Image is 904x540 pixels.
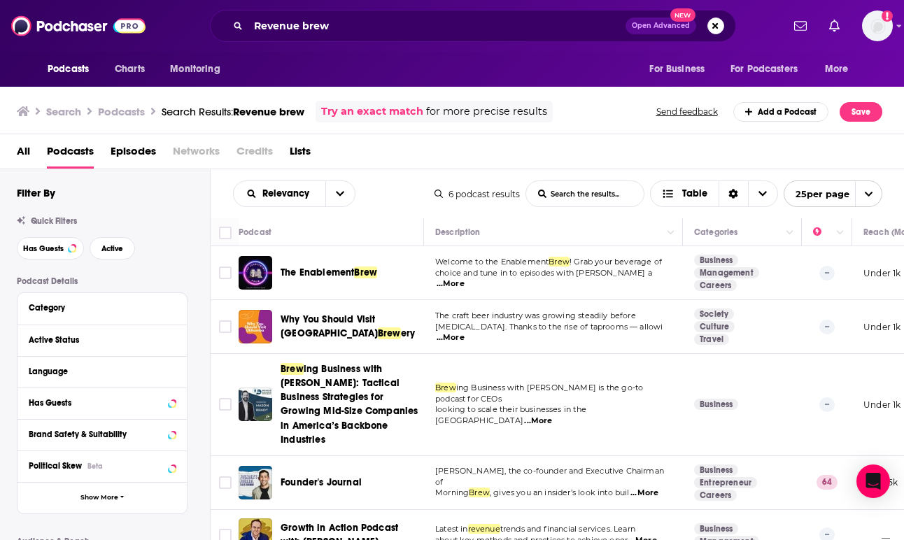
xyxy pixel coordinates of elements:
[784,180,882,207] button: open menu
[281,476,362,490] a: Founder's Journal
[468,524,500,534] span: revenue
[29,461,82,471] span: Political Skew
[29,394,176,411] button: Has Guests
[882,10,893,22] svg: Add a profile image
[29,335,167,345] div: Active Status
[281,267,354,278] span: The Enablement
[863,399,901,411] p: Under 1k
[325,181,355,206] button: open menu
[17,140,30,169] a: All
[863,321,901,333] p: Under 1k
[262,189,314,199] span: Relevancy
[321,104,423,120] a: Try an exact match
[721,56,818,83] button: open menu
[652,106,722,118] button: Send feedback
[29,331,176,348] button: Active Status
[281,363,418,445] span: ing Business with [PERSON_NAME]: Tactical Business Strategies for Growing Mid-Size Companies in A...
[219,267,232,279] span: Toggle select row
[115,59,145,79] span: Charts
[490,488,630,497] span: , gives you an insider’s look into buil
[663,225,679,241] button: Column Actions
[825,59,849,79] span: More
[11,13,146,39] a: Podchaser - Follow, Share and Rate Podcasts
[817,475,838,489] p: 64
[219,398,232,411] span: Toggle select row
[819,266,835,280] p: --
[47,140,94,169] a: Podcasts
[248,15,626,37] input: Search podcasts, credits, & more...
[354,267,377,278] span: Brew
[111,140,156,169] span: Episodes
[435,488,469,497] span: Morning
[210,10,736,42] div: Search podcasts, credits, & more...
[469,488,490,497] span: Brew
[290,140,311,169] span: Lists
[649,59,705,79] span: For Business
[29,367,167,376] div: Language
[435,257,549,267] span: Welcome to the Enablement
[832,225,849,241] button: Column Actions
[862,10,893,41] button: Show profile menu
[694,255,738,266] a: Business
[29,398,164,408] div: Has Guests
[29,457,176,474] button: Political SkewBeta
[435,224,480,241] div: Description
[87,462,103,471] div: Beta
[17,186,55,199] h2: Filter By
[29,425,176,443] button: Brand Safety & Suitability
[435,322,663,332] span: [MEDICAL_DATA]. Thanks to the rise of taprooms — allowi
[239,224,271,241] div: Podcast
[819,320,835,334] p: --
[862,10,893,41] img: User Profile
[437,332,465,343] span: ...More
[170,59,220,79] span: Monitoring
[29,429,164,439] div: Brand Safety & Suitability
[549,257,570,267] span: Brew
[281,313,419,341] a: Why You Should Visit [GEOGRAPHIC_DATA]Brewery
[401,327,416,339] span: ery
[435,466,664,487] span: [PERSON_NAME], the co-founder and Executive Chairman of
[281,362,419,446] a: Brewing Business with [PERSON_NAME]: Tactical Business Strategies for Growing Mid-Size Companies ...
[80,494,118,502] span: Show More
[435,404,586,425] span: looking to scale their businesses in the [GEOGRAPHIC_DATA]
[378,327,401,339] span: Brew
[426,104,547,120] span: for more precise results
[435,268,652,278] span: choice and tune in to episodes with [PERSON_NAME] a
[17,276,188,286] p: Podcast Details
[570,257,662,267] span: ! Grab your beverage of
[500,524,635,534] span: trends and financial services. Learn
[694,334,729,345] a: Travel
[856,464,890,498] div: Open Intercom Messenger
[160,56,238,83] button: open menu
[626,17,696,34] button: Open AdvancedNew
[239,466,272,499] img: Founder's Journal
[31,216,77,226] span: Quick Filters
[815,56,866,83] button: open menu
[29,362,176,380] button: Language
[101,245,123,253] span: Active
[435,383,643,404] span: ing Business with [PERSON_NAME] is the go-to podcast for CEOs
[694,321,735,332] a: Culture
[162,105,304,118] div: Search Results:
[435,189,520,199] div: 6 podcast results
[38,56,107,83] button: open menu
[630,488,658,499] span: ...More
[694,267,759,278] a: Management
[524,415,552,427] span: ...More
[239,310,272,343] img: Why You Should Visit Ukhamba Brewery
[239,256,272,290] a: The Enablement Brew
[819,397,835,411] p: --
[29,299,176,316] button: Category
[650,180,778,207] button: Choose View
[281,313,378,339] span: Why You Should Visit [GEOGRAPHIC_DATA]
[236,140,273,169] span: Credits
[106,56,153,83] a: Charts
[733,102,829,122] a: Add a Podcast
[694,280,737,291] a: Careers
[694,399,738,410] a: Business
[862,10,893,41] span: Logged in as Marketing09
[90,237,135,260] button: Active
